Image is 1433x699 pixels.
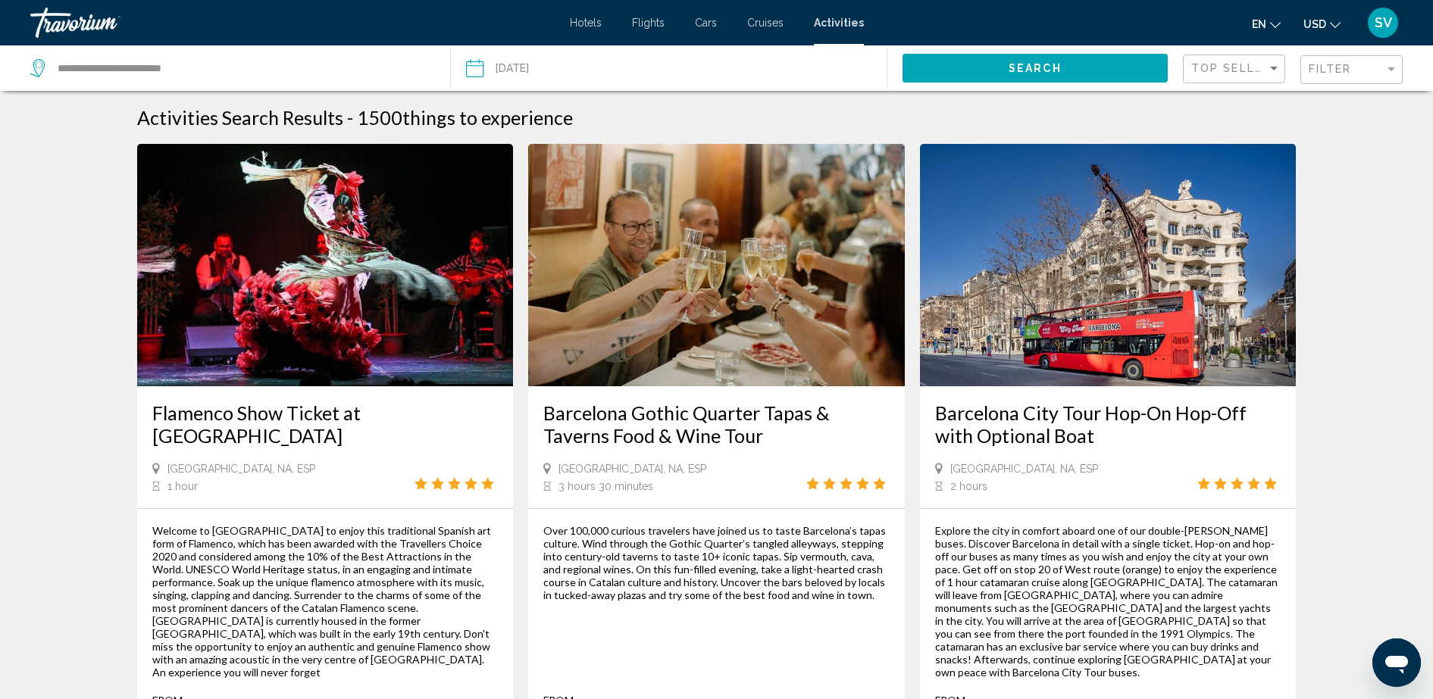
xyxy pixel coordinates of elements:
[167,463,315,475] span: [GEOGRAPHIC_DATA], NA, ESP
[543,401,890,447] a: Barcelona Gothic Quarter Tapas & Taverns Food & Wine Tour
[167,480,198,492] span: 1 hour
[570,17,602,29] a: Hotels
[466,45,886,91] button: Date: Sep 9, 2025
[137,144,514,386] img: a3.jpg
[1375,15,1392,30] span: SV
[1363,7,1403,39] button: User Menu
[137,106,343,129] h1: Activities Search Results
[920,144,1297,386] img: 1b.jpg
[935,524,1281,679] div: Explore the city in comfort aboard one of our double-[PERSON_NAME] buses. Discover Barcelona in d...
[1303,18,1326,30] span: USD
[747,17,784,29] a: Cruises
[1191,62,1279,74] span: Top Sellers
[695,17,717,29] a: Cars
[347,106,353,129] span: -
[543,524,890,601] div: Over 100,000 curious travelers have joined us to taste Barcelona’s tapas culture. Wind through th...
[935,401,1281,447] a: Barcelona City Tour Hop-On Hop-Off with Optional Boat
[903,54,1168,82] button: Search
[152,524,499,679] div: Welcome to [GEOGRAPHIC_DATA] to enjoy this traditional Spanish art form of Flamenco, which has be...
[1300,55,1403,86] button: Filter
[30,8,555,38] a: Travorium
[558,480,653,492] span: 3 hours 30 minutes
[950,480,987,492] span: 2 hours
[528,144,905,386] img: 03.jpg
[1009,63,1062,75] span: Search
[1372,638,1421,687] iframe: Poga, lai palaistu ziņojumapmaiņas logu
[1252,18,1266,30] span: en
[950,463,1098,475] span: [GEOGRAPHIC_DATA], NA, ESP
[558,463,706,475] span: [GEOGRAPHIC_DATA], NA, ESP
[402,106,573,129] span: things to experience
[357,106,573,129] h2: 1500
[152,401,499,447] a: Flamenco Show Ticket at [GEOGRAPHIC_DATA]
[1309,63,1352,75] span: Filter
[1191,63,1281,76] mat-select: Sort by
[1252,13,1281,35] button: Change language
[814,17,864,29] a: Activities
[1303,13,1341,35] button: Change currency
[632,17,665,29] a: Flights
